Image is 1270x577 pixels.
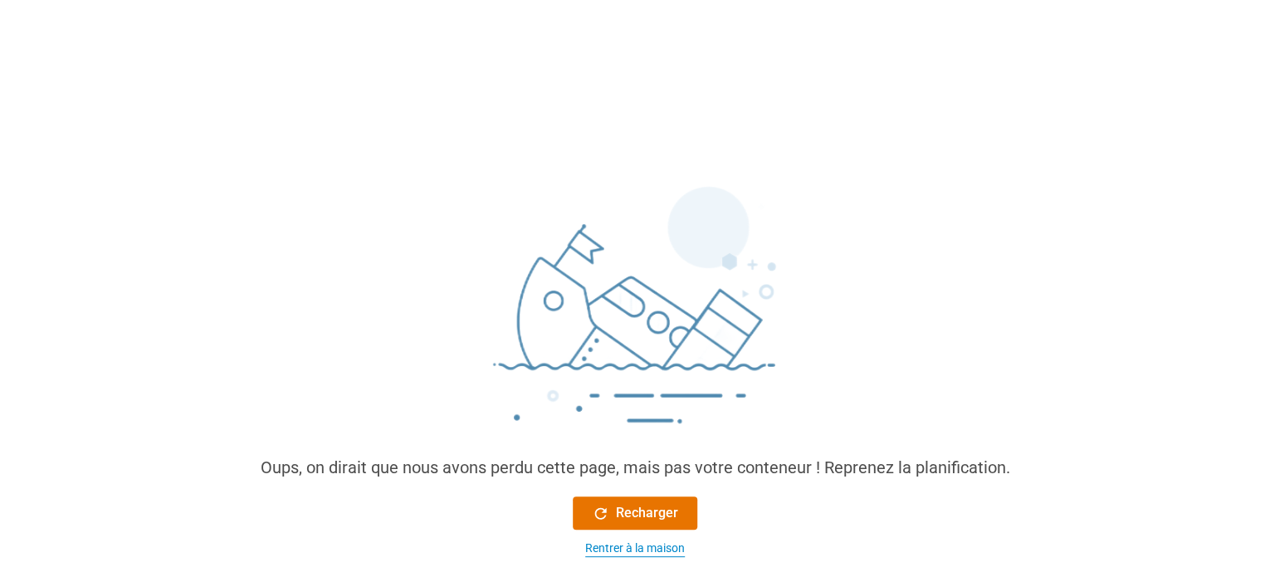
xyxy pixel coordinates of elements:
font: Recharger [616,505,678,521]
font: Rentrer à la maison [585,541,685,555]
button: Recharger [573,496,697,530]
font: Oups, on dirait que nous avons perdu cette page, mais pas votre conteneur ! Reprenez la planifica... [261,457,1010,477]
button: Rentrer à la maison [573,540,697,557]
img: sinking_ship.png [386,179,884,455]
